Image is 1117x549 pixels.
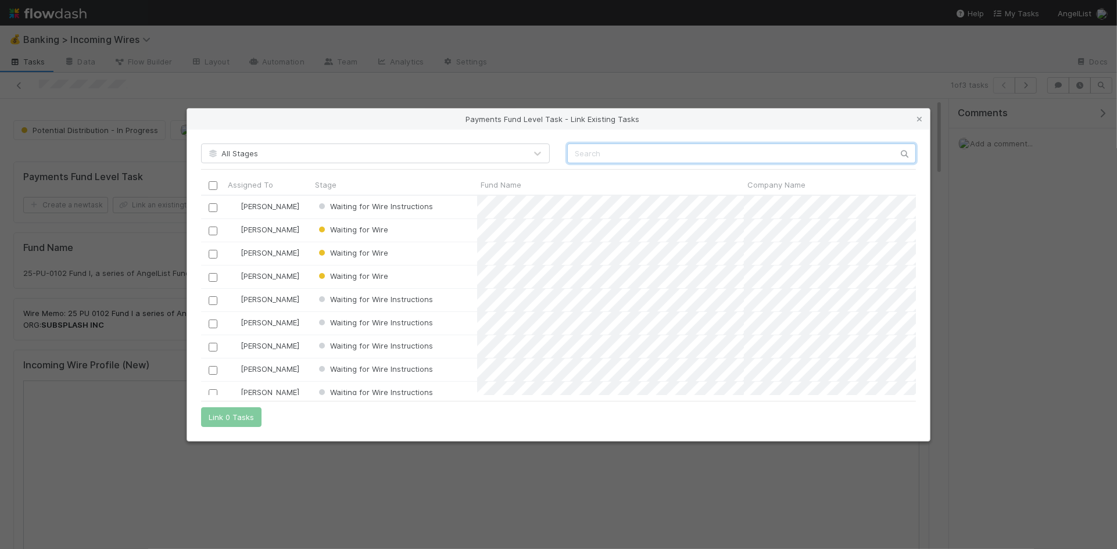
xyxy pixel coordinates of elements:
div: Waiting for Wire Instructions [316,340,433,351]
span: [PERSON_NAME] [241,318,299,327]
span: Waiting for Wire [316,225,388,234]
div: [PERSON_NAME] [229,224,299,235]
span: [PERSON_NAME] [241,202,299,211]
img: avatar_c6c9a18c-a1dc-4048-8eac-219674057138.png [230,295,239,304]
input: Toggle Row Selected [209,389,217,397]
img: avatar_c6c9a18c-a1dc-4048-8eac-219674057138.png [230,225,239,234]
span: Stage [315,179,336,191]
input: Toggle All Rows Selected [209,181,217,190]
span: Assigned To [228,179,273,191]
div: Waiting for Wire Instructions [316,363,433,375]
div: Waiting for Wire [316,247,388,259]
img: avatar_c6c9a18c-a1dc-4048-8eac-219674057138.png [230,248,239,257]
img: avatar_c6c9a18c-a1dc-4048-8eac-219674057138.png [230,341,239,350]
span: Company Name [747,179,805,191]
div: Waiting for Wire Instructions [316,293,433,305]
input: Toggle Row Selected [209,342,217,351]
span: Waiting for Wire Instructions [316,295,433,304]
span: All Stages [207,149,258,158]
input: Toggle Row Selected [209,226,217,235]
span: [PERSON_NAME] [241,341,299,350]
div: [PERSON_NAME] [229,340,299,351]
div: Waiting for Wire Instructions [316,317,433,328]
span: Waiting for Wire Instructions [316,202,433,211]
div: [PERSON_NAME] [229,270,299,282]
span: [PERSON_NAME] [241,364,299,374]
div: [PERSON_NAME] [229,200,299,212]
span: [PERSON_NAME] [241,225,299,234]
span: Waiting for Wire [316,248,388,257]
img: avatar_c6c9a18c-a1dc-4048-8eac-219674057138.png [230,364,239,374]
input: Toggle Row Selected [209,319,217,328]
div: Waiting for Wire Instructions [316,200,433,212]
span: Waiting for Wire Instructions [316,387,433,397]
div: Payments Fund Level Task - Link Existing Tasks [187,109,930,130]
div: [PERSON_NAME] [229,293,299,305]
span: Waiting for Wire [316,271,388,281]
span: [PERSON_NAME] [241,248,299,257]
div: Waiting for Wire [316,224,388,235]
img: avatar_c6c9a18c-a1dc-4048-8eac-219674057138.png [230,271,239,281]
input: Toggle Row Selected [209,272,217,281]
button: Link 0 Tasks [201,407,262,427]
div: [PERSON_NAME] [229,247,299,259]
input: Toggle Row Selected [209,203,217,211]
div: [PERSON_NAME] [229,363,299,375]
span: [PERSON_NAME] [241,295,299,304]
div: Waiting for Wire Instructions [316,386,433,398]
span: Fund Name [481,179,521,191]
div: [PERSON_NAME] [229,317,299,328]
img: avatar_c6c9a18c-a1dc-4048-8eac-219674057138.png [230,387,239,397]
input: Toggle Row Selected [209,365,217,374]
input: Search [567,143,916,163]
img: avatar_c6c9a18c-a1dc-4048-8eac-219674057138.png [230,202,239,211]
input: Toggle Row Selected [209,249,217,258]
span: [PERSON_NAME] [241,271,299,281]
span: Waiting for Wire Instructions [316,364,433,374]
span: [PERSON_NAME] [241,387,299,397]
input: Toggle Row Selected [209,296,217,304]
div: [PERSON_NAME] [229,386,299,398]
span: Waiting for Wire Instructions [316,318,433,327]
div: Waiting for Wire [316,270,388,282]
img: avatar_c6c9a18c-a1dc-4048-8eac-219674057138.png [230,318,239,327]
span: Waiting for Wire Instructions [316,341,433,350]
